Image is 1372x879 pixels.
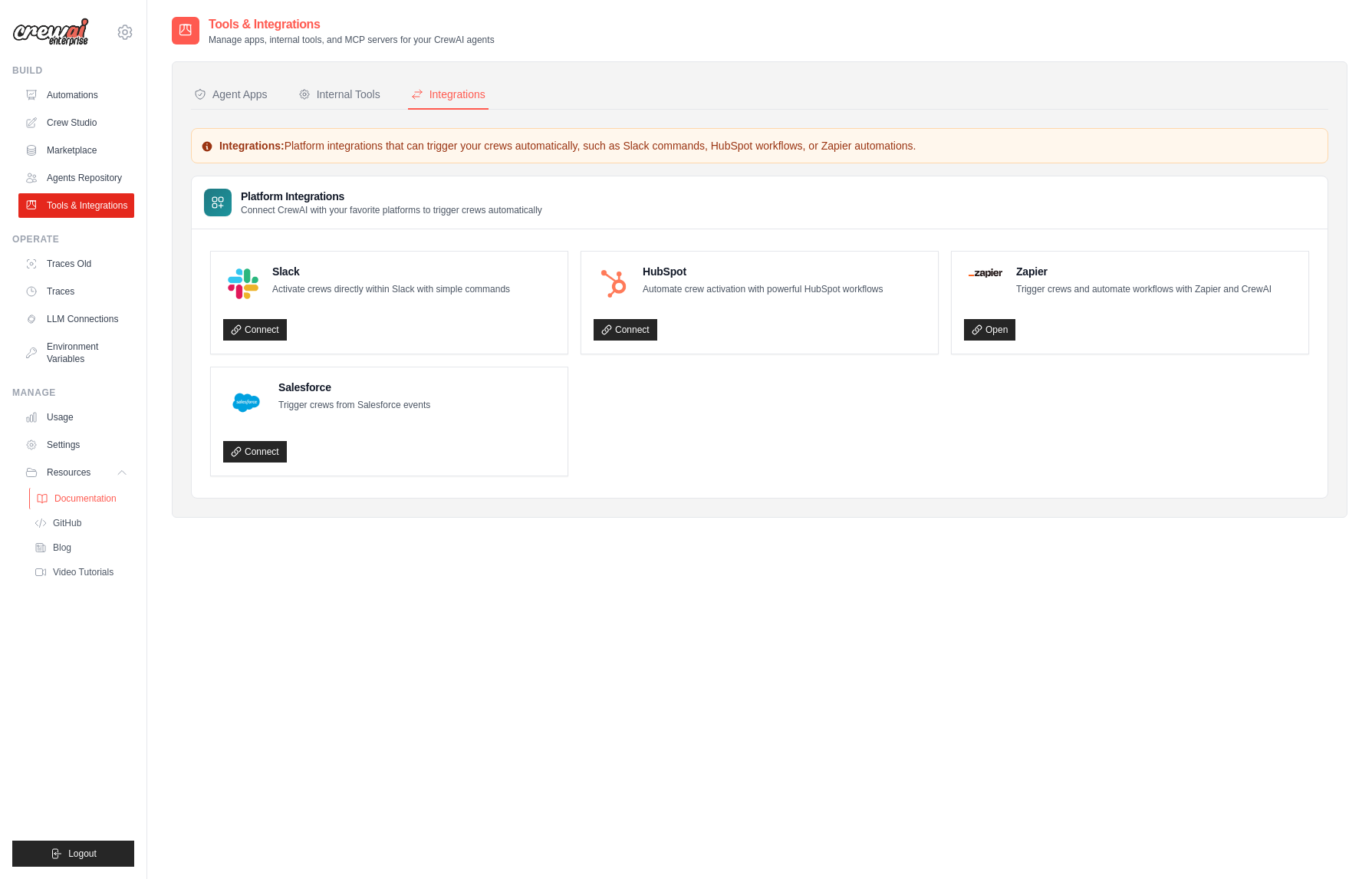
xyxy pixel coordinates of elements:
[408,81,489,110] button: Integrations
[298,87,380,102] div: Internal Tools
[18,110,134,135] a: Crew Studio
[209,34,495,46] p: Manage apps, internal tools, and MCP servers for your CrewAI agents
[219,140,285,152] strong: Integrations:
[12,18,89,47] img: Logo
[411,87,485,102] div: Integrations
[969,268,1002,278] img: Zapier Logo
[28,561,134,583] a: Video Tutorials
[18,252,134,276] a: Traces Old
[68,848,97,860] span: Logout
[241,189,542,204] h3: Platform Integrations
[223,319,287,341] a: Connect
[53,517,81,529] span: GitHub
[643,282,883,298] p: Automate crew activation with powerful HubSpot workflows
[272,282,510,298] p: Activate crews directly within Slack with simple commands
[594,319,657,341] a: Connect
[18,460,134,485] button: Resources
[209,15,495,34] h2: Tools & Integrations
[12,233,134,245] div: Operate
[47,466,90,479] span: Resources
[1016,282,1272,298] p: Trigger crews and automate workflows with Zapier and CrewAI
[12,64,134,77] div: Build
[18,166,134,190] a: Agents Repository
[18,405,134,430] a: Usage
[223,441,287,463] a: Connect
[53,566,114,578] span: Video Tutorials
[598,268,629,299] img: HubSpot Logo
[12,841,134,867] button: Logout
[228,268,258,299] img: Slack Logo
[18,334,134,371] a: Environment Variables
[194,87,268,102] div: Agent Apps
[228,384,265,421] img: Salesforce Logo
[643,264,883,279] h4: HubSpot
[201,138,1318,153] p: Platform integrations that can trigger your crews automatically, such as Slack commands, HubSpot ...
[28,512,134,534] a: GitHub
[28,537,134,558] a: Blog
[278,380,430,395] h4: Salesforce
[29,488,136,509] a: Documentation
[54,492,117,505] span: Documentation
[295,81,383,110] button: Internal Tools
[12,387,134,399] div: Manage
[53,542,71,554] span: Blog
[241,204,542,216] p: Connect CrewAI with your favorite platforms to trigger crews automatically
[272,264,510,279] h4: Slack
[964,319,1015,341] a: Open
[18,138,134,163] a: Marketplace
[18,193,134,218] a: Tools & Integrations
[18,279,134,304] a: Traces
[1016,264,1272,279] h4: Zapier
[278,398,430,413] p: Trigger crews from Salesforce events
[18,307,134,331] a: LLM Connections
[191,81,271,110] button: Agent Apps
[18,433,134,457] a: Settings
[18,83,134,107] a: Automations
